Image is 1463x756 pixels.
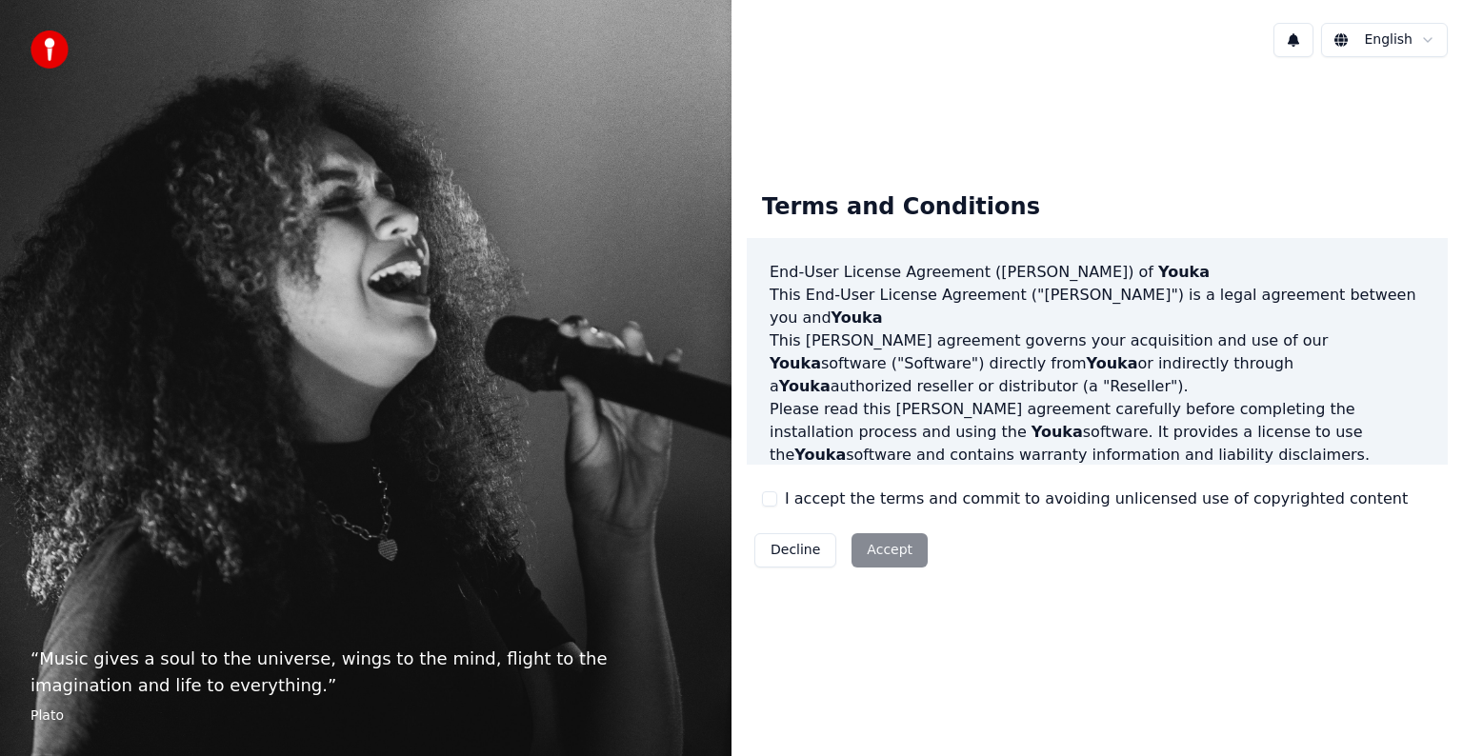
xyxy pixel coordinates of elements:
label: I accept the terms and commit to avoiding unlicensed use of copyrighted content [785,487,1408,510]
p: “ Music gives a soul to the universe, wings to the mind, flight to the imagination and life to ev... [30,646,701,699]
p: This [PERSON_NAME] agreement governs your acquisition and use of our software ("Software") direct... [770,329,1425,398]
span: Youka [1087,354,1138,372]
span: Youka [794,446,846,464]
h3: End-User License Agreement ([PERSON_NAME]) of [770,261,1425,284]
footer: Plato [30,706,701,726]
span: Youka [832,308,883,327]
span: Youka [1158,263,1210,281]
p: Please read this [PERSON_NAME] agreement carefully before completing the installation process and... [770,398,1425,467]
span: Youka [1032,423,1083,441]
span: Youka [779,377,831,395]
p: This End-User License Agreement ("[PERSON_NAME]") is a legal agreement between you and [770,284,1425,329]
span: Youka [770,354,821,372]
div: Terms and Conditions [747,177,1055,238]
button: Decline [754,533,836,567]
img: youka [30,30,69,69]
